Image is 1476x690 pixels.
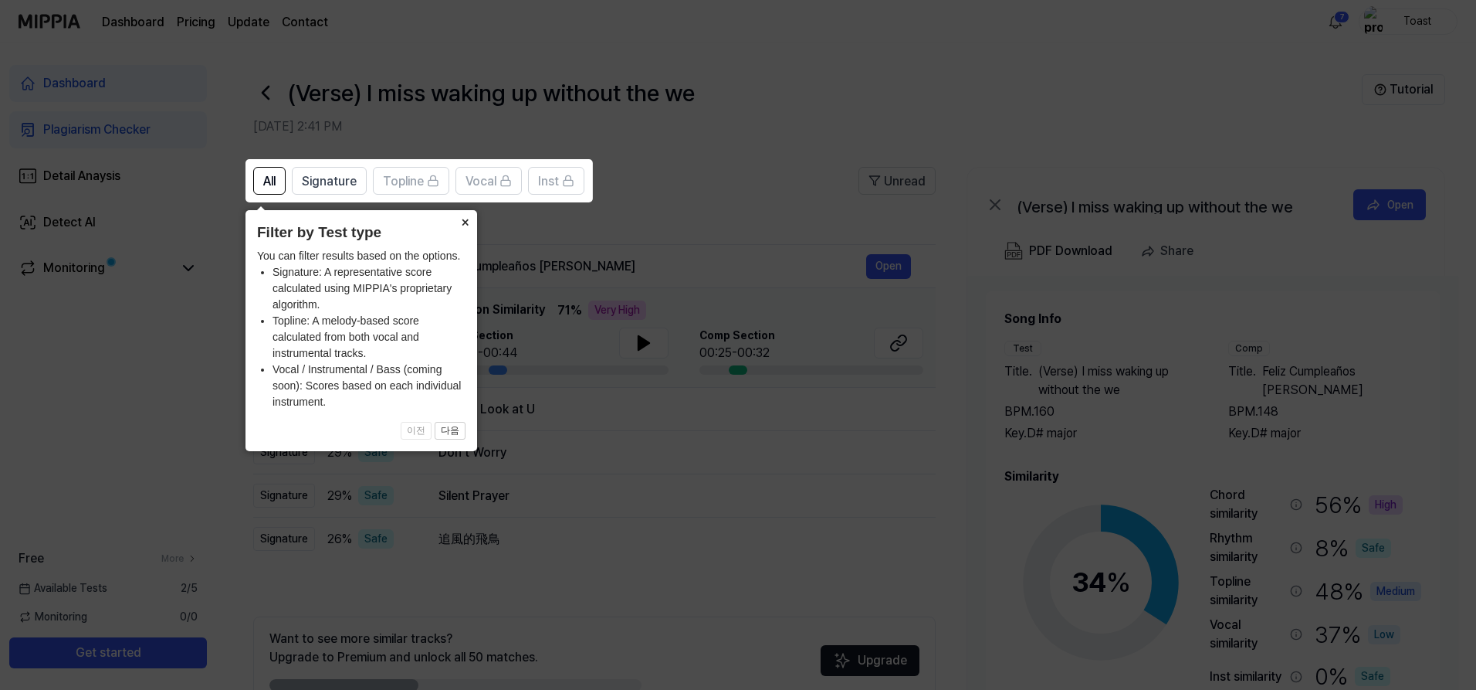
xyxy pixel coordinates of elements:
[455,167,522,195] button: Vocal
[465,172,496,191] span: Vocal
[257,222,465,244] header: Filter by Test type
[273,362,465,410] li: Vocal / Instrumental / Bass (coming soon): Scores based on each individual instrument.
[257,248,465,410] div: You can filter results based on the options.
[452,210,477,232] button: Close
[383,172,424,191] span: Topline
[263,172,276,191] span: All
[273,264,465,313] li: Signature: A representative score calculated using MIPPIA's proprietary algorithm.
[273,313,465,362] li: Topline: A melody-based score calculated from both vocal and instrumental tracks.
[292,167,367,195] button: Signature
[302,172,357,191] span: Signature
[435,422,465,440] button: 다음
[528,167,584,195] button: Inst
[538,172,559,191] span: Inst
[373,167,449,195] button: Topline
[253,167,286,195] button: All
